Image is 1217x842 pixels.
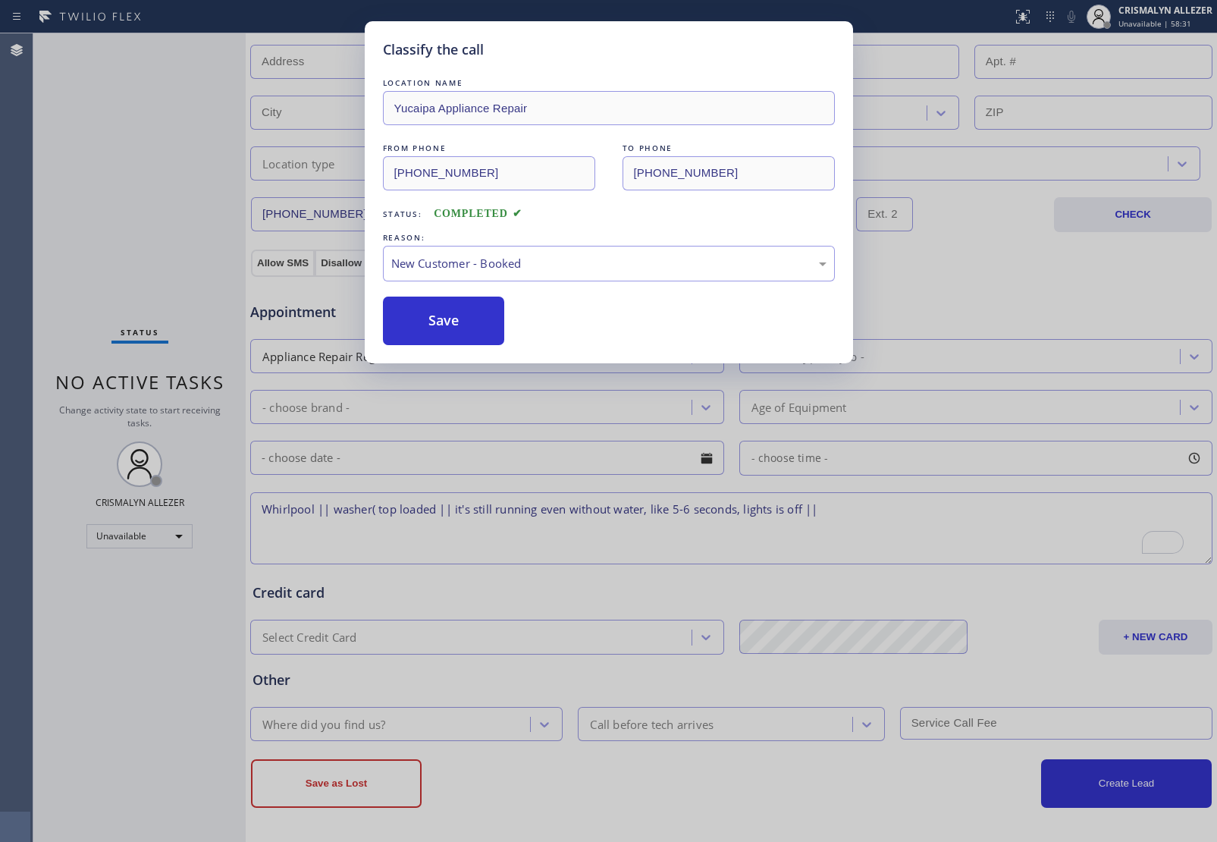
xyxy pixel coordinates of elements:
[383,140,595,156] div: FROM PHONE
[383,209,422,219] span: Status:
[391,255,826,272] div: New Customer - Booked
[383,39,484,60] h5: Classify the call
[383,156,595,190] input: From phone
[383,297,505,345] button: Save
[623,140,835,156] div: TO PHONE
[623,156,835,190] input: To phone
[383,230,835,246] div: REASON:
[383,75,835,91] div: LOCATION NAME
[434,208,522,219] span: COMPLETED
